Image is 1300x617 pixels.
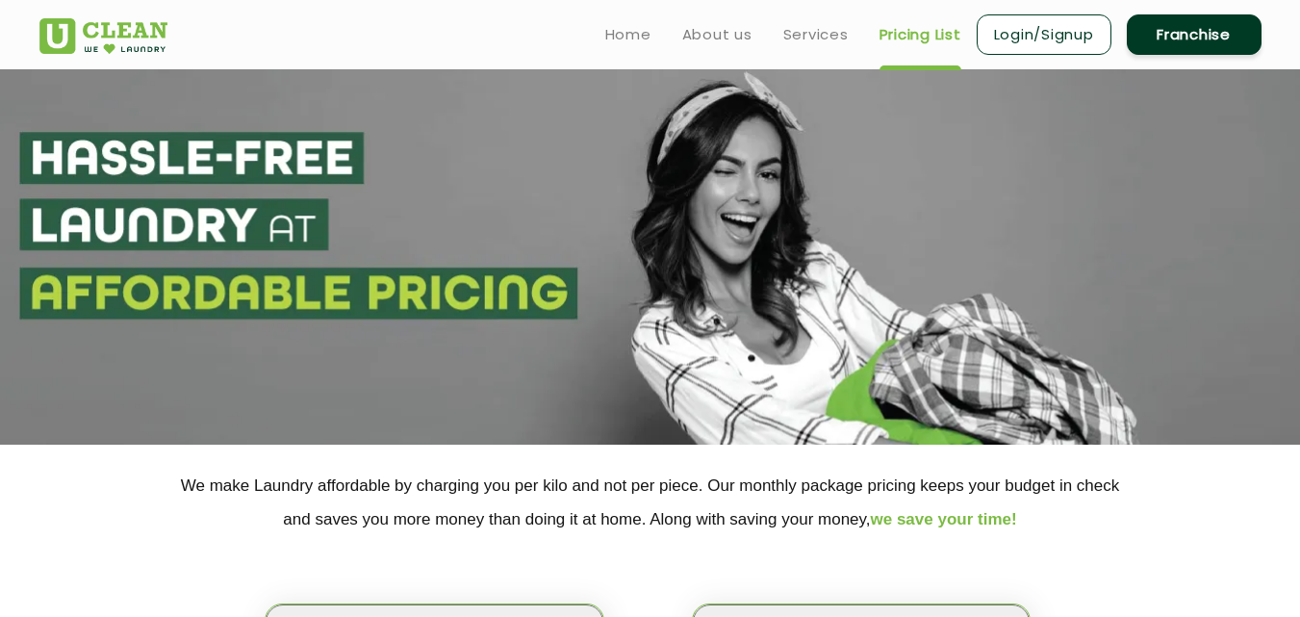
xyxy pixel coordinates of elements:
a: Home [605,23,651,46]
a: About us [682,23,752,46]
span: we save your time! [871,510,1017,528]
p: We make Laundry affordable by charging you per kilo and not per piece. Our monthly package pricin... [39,469,1262,536]
a: Franchise [1127,14,1262,55]
a: Pricing List [879,23,961,46]
a: Services [783,23,849,46]
img: UClean Laundry and Dry Cleaning [39,18,167,54]
a: Login/Signup [977,14,1111,55]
